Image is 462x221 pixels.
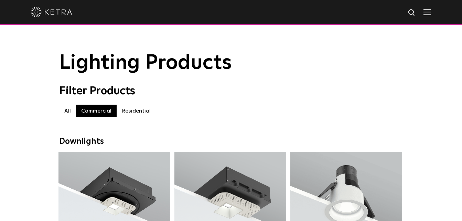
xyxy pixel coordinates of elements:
span: Lighting Products [59,53,232,73]
label: Commercial [76,105,117,117]
div: Downlights [59,137,403,147]
img: search icon [408,9,416,17]
img: Hamburger%20Nav.svg [423,9,431,15]
div: Filter Products [59,85,403,98]
img: ketra-logo-2019-white [31,7,72,17]
label: Residential [117,105,156,117]
label: All [59,105,76,117]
